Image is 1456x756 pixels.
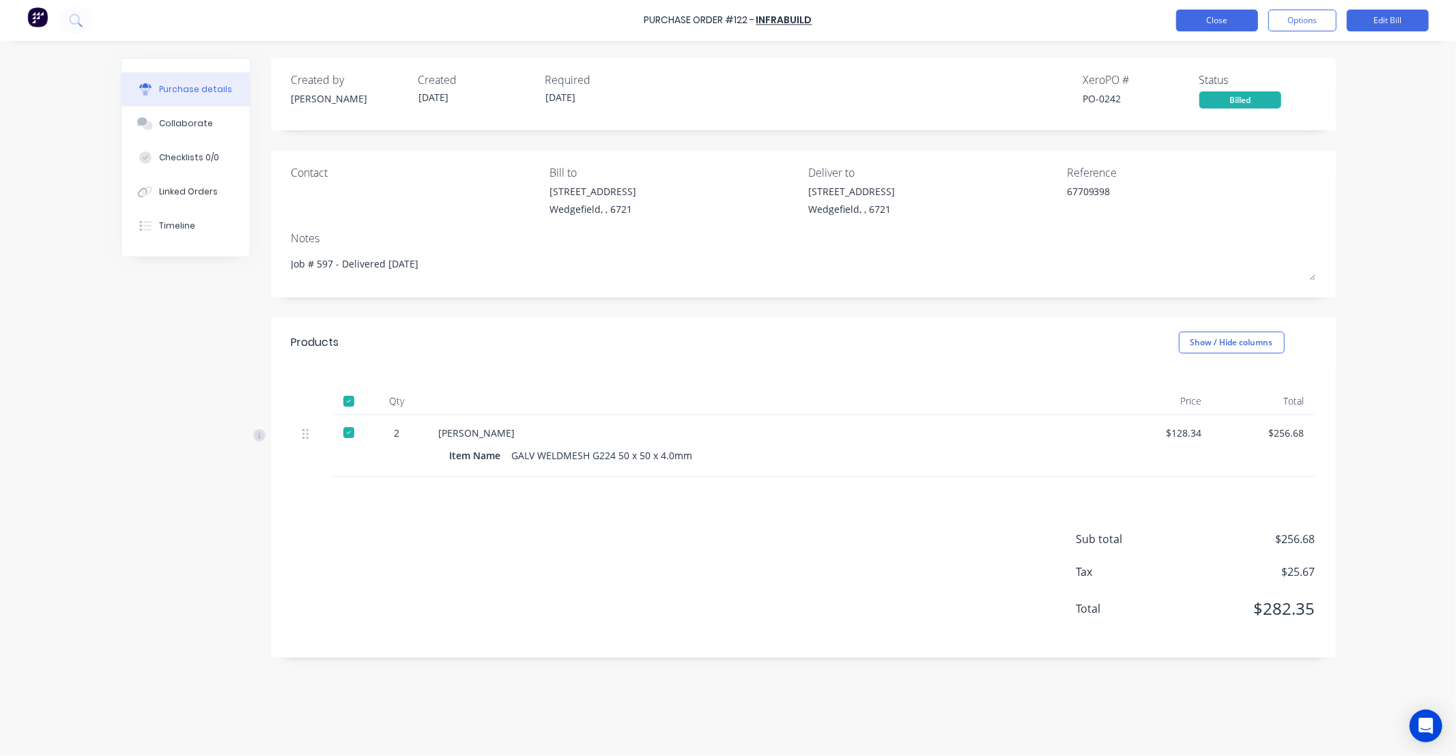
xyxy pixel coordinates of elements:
[1176,10,1258,31] button: Close
[549,164,798,181] div: Bill to
[291,334,339,351] div: Products
[1179,564,1315,580] span: $25.67
[644,14,755,28] div: Purchase Order #122 -
[291,230,1315,246] div: Notes
[122,141,250,175] button: Checklists 0/0
[1179,596,1315,621] span: $282.35
[450,446,512,465] div: Item Name
[1179,332,1285,353] button: Show / Hide columns
[1347,10,1429,31] button: Edit Bill
[1199,72,1315,88] div: Status
[27,7,48,27] img: Factory
[756,14,812,27] a: Infrabuild
[1076,564,1179,580] span: Tax
[808,202,895,216] div: Wedgefield, , 6721
[1213,388,1315,415] div: Total
[122,106,250,141] button: Collaborate
[545,72,661,88] div: Required
[377,426,417,440] div: 2
[291,164,540,181] div: Contact
[1083,72,1199,88] div: Xero PO #
[1199,91,1281,108] div: Billed
[159,117,213,130] div: Collaborate
[1076,531,1179,547] span: Sub total
[367,388,428,415] div: Qty
[1410,710,1442,742] div: Open Intercom Messenger
[1067,184,1238,215] textarea: 67709398
[291,250,1315,280] textarea: Job # 597 - Delivered [DATE]
[439,426,1100,440] div: [PERSON_NAME]
[291,72,408,88] div: Created by
[1076,600,1179,617] span: Total
[808,164,1057,181] div: Deliver to
[122,175,250,209] button: Linked Orders
[159,186,218,198] div: Linked Orders
[808,184,895,199] div: [STREET_ADDRESS]
[159,220,195,232] div: Timeline
[122,72,250,106] button: Purchase details
[122,209,250,243] button: Timeline
[1224,426,1304,440] div: $256.68
[1111,388,1213,415] div: Price
[1083,91,1199,106] div: PO-0242
[549,184,636,199] div: [STREET_ADDRESS]
[1122,426,1202,440] div: $128.34
[418,72,534,88] div: Created
[291,91,408,106] div: [PERSON_NAME]
[549,202,636,216] div: Wedgefield, , 6721
[159,151,219,164] div: Checklists 0/0
[1268,10,1337,31] button: Options
[159,83,232,96] div: Purchase details
[1067,164,1315,181] div: Reference
[1179,531,1315,547] span: $256.68
[512,446,693,465] div: GALV WELDMESH G224 50 x 50 x 4.0mm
